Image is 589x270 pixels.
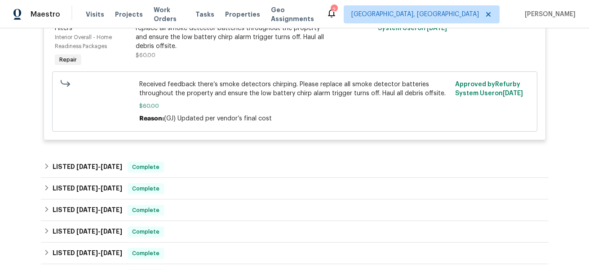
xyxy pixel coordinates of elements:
[56,55,80,64] span: Repair
[101,228,122,235] span: [DATE]
[41,178,549,199] div: LISTED [DATE]-[DATE]Complete
[139,80,450,98] span: Received feedback there’s smoke detectors chirping. Please replace all smoke detector batteries t...
[101,164,122,170] span: [DATE]
[76,207,98,213] span: [DATE]
[76,250,98,256] span: [DATE]
[225,10,260,19] span: Properties
[41,243,549,264] div: LISTED [DATE]-[DATE]Complete
[351,10,479,19] span: [GEOGRAPHIC_DATA], [GEOGRAPHIC_DATA]
[76,207,122,213] span: -
[139,115,164,122] span: Reason:
[76,228,98,235] span: [DATE]
[503,90,523,97] span: [DATE]
[76,164,122,170] span: -
[76,185,122,191] span: -
[76,228,122,235] span: -
[128,184,163,193] span: Complete
[53,205,122,216] h6: LISTED
[76,250,122,256] span: -
[53,162,122,173] h6: LISTED
[101,185,122,191] span: [DATE]
[136,15,332,51] div: Received feedback there’s smoke detectors chirping. Please replace all smoke detector batteries t...
[271,5,315,23] span: Geo Assignments
[128,249,163,258] span: Complete
[128,163,163,172] span: Complete
[41,221,549,243] div: LISTED [DATE]-[DATE]Complete
[139,102,450,111] span: $60.00
[115,10,143,19] span: Projects
[455,81,523,97] span: Approved by Refurby System User on
[76,164,98,170] span: [DATE]
[195,11,214,18] span: Tasks
[41,199,549,221] div: LISTED [DATE]-[DATE]Complete
[55,35,112,49] span: Interior Overall - Home Readiness Packages
[164,115,272,122] span: (GJ) Updated per vendor’s final cost
[53,226,122,237] h6: LISTED
[53,183,122,194] h6: LISTED
[128,206,163,215] span: Complete
[101,250,122,256] span: [DATE]
[521,10,576,19] span: [PERSON_NAME]
[136,53,155,58] span: $60.00
[154,5,185,23] span: Work Orders
[76,185,98,191] span: [DATE]
[101,207,122,213] span: [DATE]
[41,156,549,178] div: LISTED [DATE]-[DATE]Complete
[53,248,122,259] h6: LISTED
[86,10,104,19] span: Visits
[31,10,60,19] span: Maestro
[128,227,163,236] span: Complete
[331,5,337,14] div: 2
[427,25,447,31] span: [DATE]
